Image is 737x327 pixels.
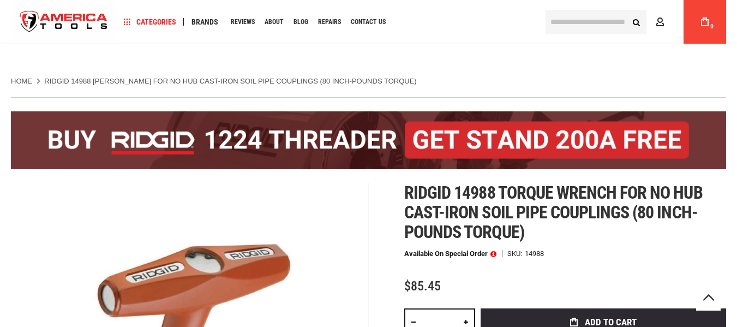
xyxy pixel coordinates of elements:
[404,278,441,294] span: $85.45
[404,182,702,242] span: Ridgid 14988 torque wrench for no hub cast-iron soil pipe couplings (80 inch-pounds torque)
[11,2,117,43] img: America Tools
[187,15,223,29] a: Brands
[191,18,218,26] span: Brands
[119,15,181,29] a: Categories
[231,19,255,25] span: Reviews
[265,19,284,25] span: About
[226,15,260,29] a: Reviews
[293,19,308,25] span: Blog
[585,318,637,327] span: Add to Cart
[507,250,525,257] strong: SKU
[626,11,646,32] button: Search
[313,15,346,29] a: Repairs
[260,15,289,29] a: About
[11,76,32,86] a: Home
[351,19,386,25] span: Contact Us
[346,15,391,29] a: Contact Us
[11,111,726,169] img: BOGO: Buy the RIDGID® 1224 Threader (26092), get the 92467 200A Stand FREE!
[289,15,313,29] a: Blog
[404,250,496,258] p: Available on Special Order
[318,19,341,25] span: Repairs
[44,77,416,85] strong: RIDGID 14988 [PERSON_NAME] FOR NO HUB CAST-IRON SOIL PIPE COUPLINGS (80 INCH-POUNDS TORQUE)
[11,2,117,43] a: store logo
[525,250,544,257] div: 14988
[710,23,714,29] span: 0
[124,18,176,26] span: Categories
